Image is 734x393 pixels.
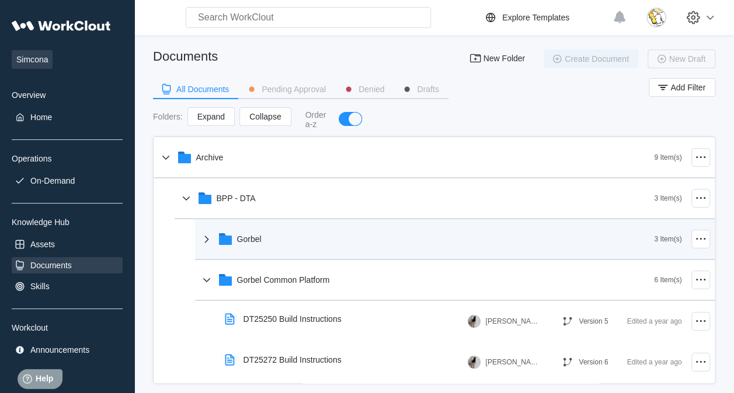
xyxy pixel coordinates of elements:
button: All Documents [153,80,238,98]
div: 3 Item(s) [654,235,681,243]
div: Assets [30,240,55,249]
img: stormageddon_tree.jpg [468,356,481,369]
div: 3 Item(s) [654,194,681,202]
div: Denied [359,85,384,93]
div: Overview [12,90,123,100]
a: Assets [12,236,123,252]
div: Order a-z [305,110,328,129]
div: DT25272 Build Instructions [243,355,342,364]
div: Documents [153,49,218,64]
span: New Folder [483,54,525,64]
span: Add Filter [670,83,705,92]
button: New Folder [462,50,534,68]
button: Create Document [544,50,638,68]
button: Denied [335,80,394,98]
div: Version 5 [579,317,608,325]
a: Explore Templates [483,10,607,24]
img: stormageddon_tree.jpg [468,315,481,328]
span: New Draft [669,55,705,63]
div: DT25250 Build Instructions [243,314,342,324]
span: Create Document [565,55,629,63]
a: Announcements [12,342,123,358]
div: On-Demand [30,176,75,185]
button: Pending Approval [238,80,335,98]
a: On-Demand [12,173,123,189]
div: BPP - DTA [217,194,256,203]
div: Home [30,113,52,122]
button: Add Filter [649,78,715,97]
div: Documents [30,261,72,270]
div: Archive [196,153,224,162]
div: Workclout [12,323,123,332]
div: Gorbel [237,234,262,244]
div: Version 6 [579,358,608,366]
div: Operations [12,154,123,163]
a: Skills [12,278,123,294]
div: [PERSON_NAME] [485,317,538,325]
div: Skills [30,282,50,291]
div: Drafts [417,85,439,93]
div: Explore Templates [502,13,569,22]
button: Drafts [394,80,448,98]
span: Expand [197,113,225,121]
input: Search WorkClout [186,7,431,28]
div: [PERSON_NAME] [485,358,538,366]
div: 6 Item(s) [654,276,681,284]
div: Folders : [153,112,183,121]
span: Collapse [249,113,281,121]
button: New Draft [648,50,715,68]
button: Expand [187,107,235,126]
div: 9 Item(s) [654,153,681,162]
a: Home [12,109,123,125]
div: Announcements [30,345,89,355]
div: Knowledge Hub [12,217,123,227]
div: Edited a year ago [627,314,681,328]
div: Pending Approval [262,85,326,93]
img: download.jpg [646,8,666,27]
div: All Documents [176,85,229,93]
div: Edited a year ago [627,355,681,369]
a: Documents [12,257,123,273]
span: Simcona [12,50,53,69]
div: Gorbel Common Platform [237,275,330,285]
button: Collapse [239,107,291,126]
